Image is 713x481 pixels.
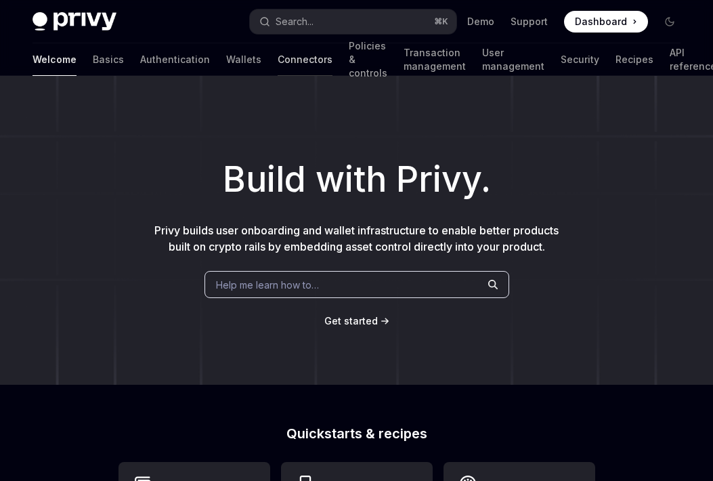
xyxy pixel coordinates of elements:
span: ⌘ K [434,16,448,27]
h2: Quickstarts & recipes [118,427,595,440]
a: Basics [93,43,124,76]
img: dark logo [33,12,116,31]
a: User management [482,43,544,76]
span: Help me learn how to… [216,278,319,292]
button: Search...⌘K [250,9,456,34]
a: Recipes [615,43,653,76]
span: Get started [324,315,378,327]
a: Connectors [278,43,332,76]
a: Wallets [226,43,261,76]
a: Welcome [33,43,77,76]
span: Privy builds user onboarding and wallet infrastructure to enable better products built on crypto ... [154,224,559,253]
span: Dashboard [575,15,627,28]
a: Get started [324,314,378,328]
h1: Build with Privy. [22,153,691,206]
button: Toggle dark mode [659,11,680,33]
a: Transaction management [404,43,466,76]
a: Demo [467,15,494,28]
div: Search... [276,14,314,30]
a: Authentication [140,43,210,76]
a: Dashboard [564,11,648,33]
a: Security [561,43,599,76]
a: Support [511,15,548,28]
a: Policies & controls [349,43,387,76]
